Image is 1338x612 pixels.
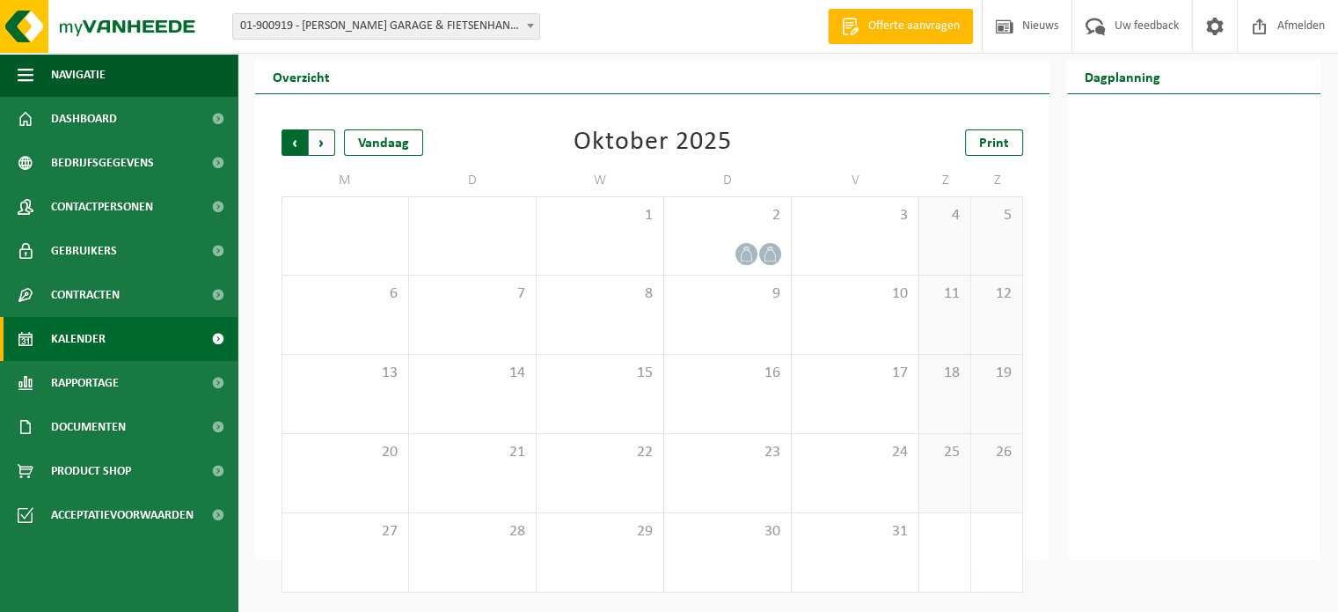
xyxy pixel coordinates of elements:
[965,129,1023,156] a: Print
[828,9,973,44] a: Offerte aanvragen
[980,284,1013,304] span: 12
[979,136,1009,151] span: Print
[864,18,964,35] span: Offerte aanvragen
[673,522,782,542] span: 30
[673,284,782,304] span: 9
[291,522,399,542] span: 27
[51,273,120,317] span: Contracten
[928,206,961,225] span: 4
[309,129,335,156] span: Volgende
[291,364,399,383] span: 13
[418,364,527,383] span: 14
[673,364,782,383] span: 16
[928,284,961,304] span: 11
[545,522,654,542] span: 29
[51,493,194,537] span: Acceptatievoorwaarden
[281,129,308,156] span: Vorige
[673,206,782,225] span: 2
[418,522,527,542] span: 28
[980,364,1013,383] span: 19
[51,141,154,185] span: Bedrijfsgegevens
[980,206,1013,225] span: 5
[574,129,732,156] div: Oktober 2025
[255,59,347,93] h2: Overzicht
[545,364,654,383] span: 15
[545,443,654,462] span: 22
[1067,59,1178,93] h2: Dagplanning
[664,165,792,196] td: D
[51,53,106,97] span: Navigatie
[801,522,910,542] span: 31
[537,165,664,196] td: W
[801,206,910,225] span: 3
[281,165,409,196] td: M
[545,284,654,304] span: 8
[51,449,131,493] span: Product Shop
[919,165,971,196] td: Z
[233,14,539,39] span: 01-900919 - BOTERMAN GARAGE & FIETSENHANDE - BEERNEM
[51,405,126,449] span: Documenten
[418,284,527,304] span: 7
[291,284,399,304] span: 6
[51,185,153,229] span: Contactpersonen
[980,443,1013,462] span: 26
[801,364,910,383] span: 17
[801,284,910,304] span: 10
[51,317,106,361] span: Kalender
[51,361,119,405] span: Rapportage
[792,165,919,196] td: V
[409,165,537,196] td: D
[673,443,782,462] span: 23
[291,443,399,462] span: 20
[545,206,654,225] span: 1
[801,443,910,462] span: 24
[232,13,540,40] span: 01-900919 - BOTERMAN GARAGE & FIETSENHANDE - BEERNEM
[928,443,961,462] span: 25
[51,97,117,141] span: Dashboard
[344,129,423,156] div: Vandaag
[928,364,961,383] span: 18
[418,443,527,462] span: 21
[971,165,1023,196] td: Z
[51,229,117,273] span: Gebruikers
